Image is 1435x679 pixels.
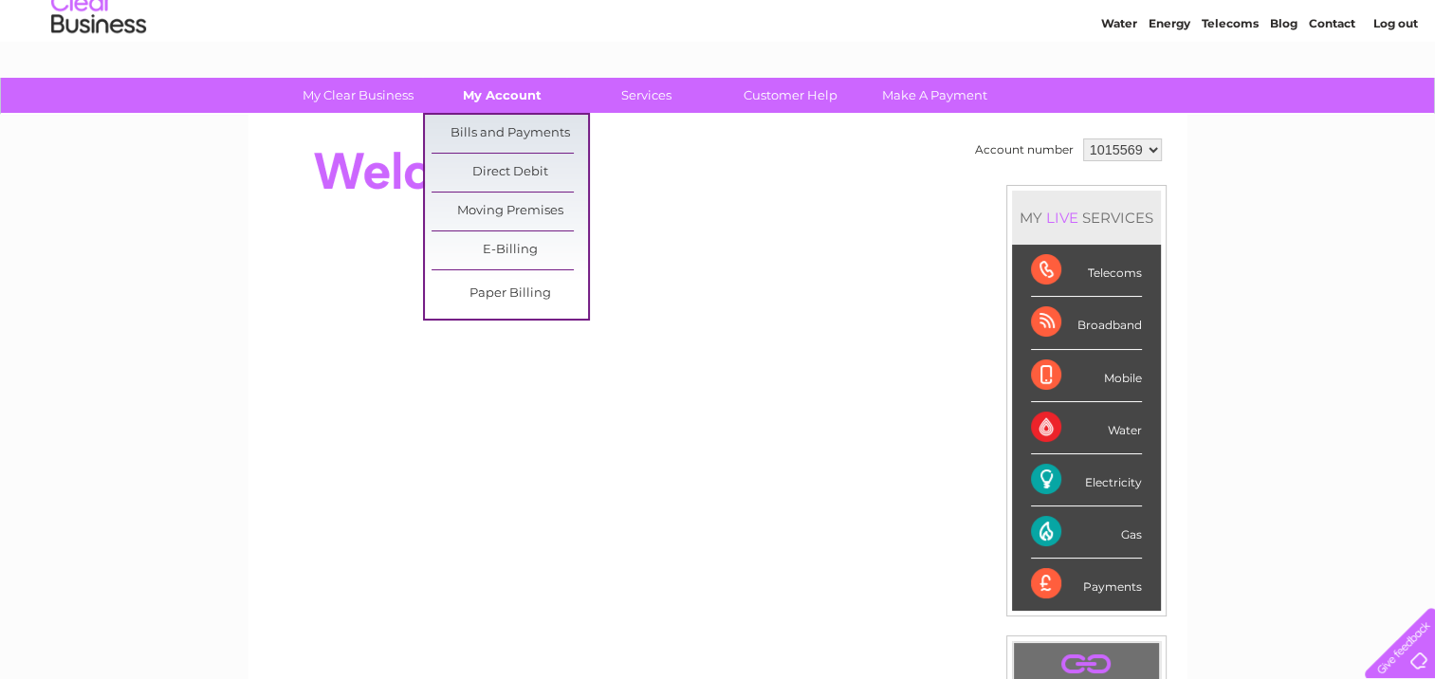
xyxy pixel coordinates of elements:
[270,10,1167,92] div: Clear Business is a trading name of Verastar Limited (registered in [GEOGRAPHIC_DATA] No. 3667643...
[1202,81,1259,95] a: Telecoms
[1031,454,1142,506] div: Electricity
[432,231,588,269] a: E-Billing
[432,154,588,192] a: Direct Debit
[1270,81,1297,95] a: Blog
[1031,402,1142,454] div: Water
[1101,81,1137,95] a: Water
[970,134,1078,166] td: Account number
[432,275,588,313] a: Paper Billing
[1031,245,1142,297] div: Telecoms
[50,49,147,107] img: logo.png
[1372,81,1417,95] a: Log out
[1031,506,1142,559] div: Gas
[1149,81,1190,95] a: Energy
[712,78,869,113] a: Customer Help
[1012,191,1161,245] div: MY SERVICES
[1042,209,1082,227] div: LIVE
[856,78,1013,113] a: Make A Payment
[1309,81,1355,95] a: Contact
[424,78,580,113] a: My Account
[280,78,436,113] a: My Clear Business
[1077,9,1208,33] a: 0333 014 3131
[1031,559,1142,610] div: Payments
[1031,297,1142,349] div: Broadband
[568,78,725,113] a: Services
[1031,350,1142,402] div: Mobile
[432,115,588,153] a: Bills and Payments
[432,193,588,230] a: Moving Premises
